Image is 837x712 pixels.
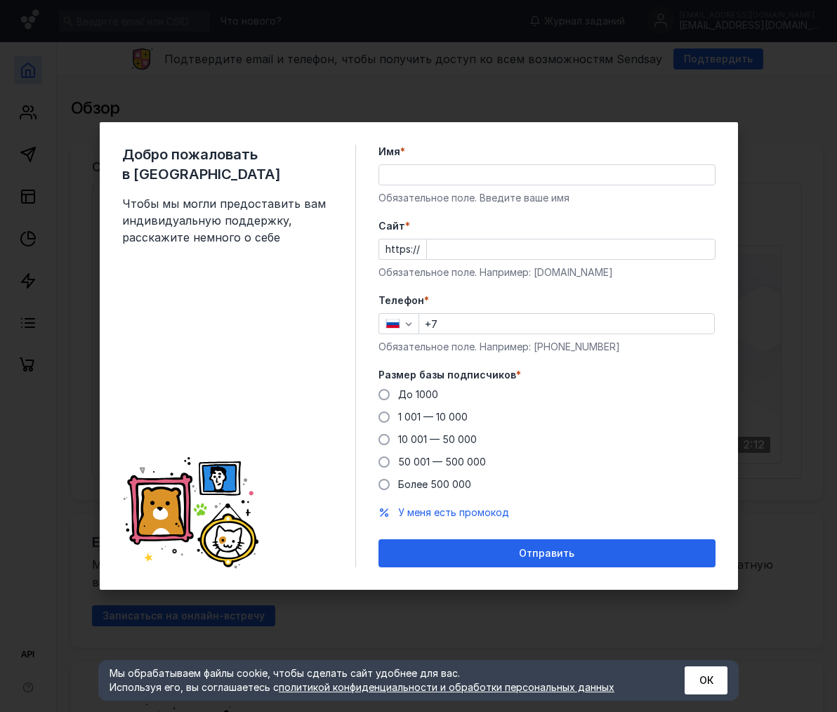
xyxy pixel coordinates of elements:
[378,219,405,233] span: Cайт
[378,294,424,308] span: Телефон
[122,195,333,246] span: Чтобы мы могли предоставить вам индивидуальную поддержку, расскажите немного о себе
[378,368,516,382] span: Размер базы подписчиков
[398,411,468,423] span: 1 001 — 10 000
[398,478,471,490] span: Более 500 000
[398,456,486,468] span: 50 001 — 500 000
[122,145,333,184] span: Добро пожаловать в [GEOGRAPHIC_DATA]
[378,265,716,279] div: Обязательное поле. Например: [DOMAIN_NAME]
[378,539,716,567] button: Отправить
[398,388,438,400] span: До 1000
[378,145,400,159] span: Имя
[110,666,650,694] div: Мы обрабатываем файлы cookie, чтобы сделать сайт удобнее для вас. Используя его, вы соглашаетесь c
[519,548,574,560] span: Отправить
[378,340,716,354] div: Обязательное поле. Например: [PHONE_NUMBER]
[398,433,477,445] span: 10 001 — 50 000
[279,681,614,693] a: политикой конфиденциальности и обработки персональных данных
[378,191,716,205] div: Обязательное поле. Введите ваше имя
[398,506,509,518] span: У меня есть промокод
[685,666,727,694] button: ОК
[398,506,509,520] button: У меня есть промокод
